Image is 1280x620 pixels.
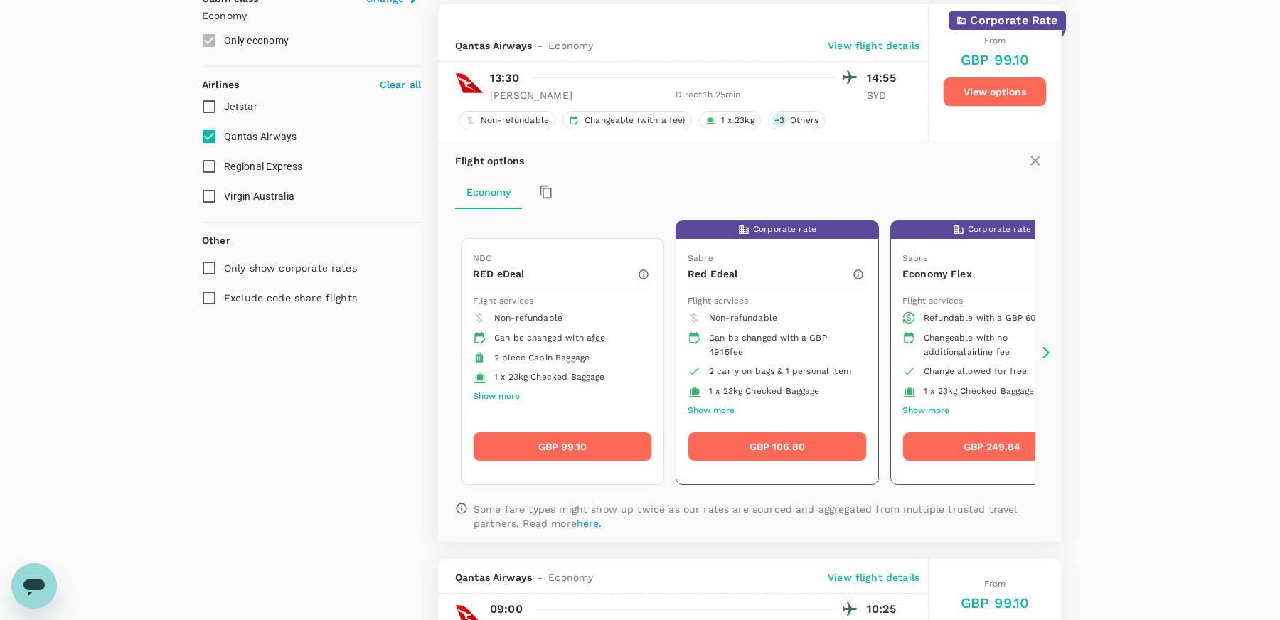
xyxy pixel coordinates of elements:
[688,253,713,263] span: Sabre
[473,296,533,306] span: Flight services
[984,36,1006,46] span: From
[455,175,522,209] button: Economy
[490,70,519,87] p: 13:30
[984,579,1006,589] span: From
[688,267,852,281] p: Red Edeal
[924,331,1070,360] div: Changeable with no additional
[532,570,548,584] span: -
[699,111,761,129] div: 1 x 23kg
[902,267,1067,281] p: Economy Flex
[730,347,743,357] span: fee
[474,502,1044,530] p: Some fare types might show up twice as our rates are sourced and aggregated from multiple trusted...
[202,233,230,247] p: Other
[943,77,1047,107] button: View options
[828,570,919,584] p: View flight details
[902,253,928,263] span: Sabre
[867,601,902,618] p: 10:25
[784,114,824,127] span: Others
[224,35,289,46] span: Only economy
[202,9,421,23] p: Economy
[709,386,820,396] span: 1 x 23kg Checked Baggage
[494,331,641,346] div: Can be changed with a
[709,366,851,376] span: 2 carry on bags & 1 personal item
[494,353,590,363] span: 2 piece Cabin Baggage
[548,570,593,584] span: Economy
[688,402,735,420] button: Show more
[970,12,1057,29] p: Corporate Rate
[828,38,919,53] p: View flight details
[867,88,902,102] p: SYD
[968,223,1031,237] span: Corporate rate
[772,114,787,127] span: + 3
[455,570,532,584] span: Qantas Airways
[494,372,605,382] span: 1 x 23kg Checked Baggage
[380,77,421,92] p: Clear all
[473,432,652,461] button: GBP 99.10
[967,347,1010,357] span: airline fee
[924,366,1027,376] span: Change allowed for free
[562,111,691,129] div: Changeable (with a fee)
[224,261,357,275] p: Only show corporate rates
[768,111,825,129] div: +3Others
[459,111,555,129] div: Non-refundable
[11,563,57,609] iframe: Button to launch messaging window
[688,432,867,461] button: GBP 106.80
[455,154,524,168] p: Flight options
[473,387,520,406] button: Show more
[490,601,523,618] p: 09:00
[924,311,1070,326] div: Refundable with a GBP 60.85
[224,291,357,305] p: Exclude code share flights
[961,48,1029,71] h6: GBP 99.10
[532,38,548,53] span: -
[224,161,302,172] span: Regional Express
[581,88,836,102] div: Direct , 1h 25min
[577,518,599,529] a: here
[753,223,816,237] span: Corporate rate
[202,79,239,90] strong: Airlines
[579,114,690,127] span: Changeable (with a fee)
[475,114,555,127] span: Non-refundable
[902,402,949,420] button: Show more
[473,267,637,281] p: RED eDeal
[867,70,902,87] p: 14:55
[924,386,1035,396] span: 1 x 23kg Checked Baggage
[473,253,491,263] span: NDC
[709,331,855,360] div: Can be changed with a GBP 49.15
[688,296,748,306] span: Flight services
[455,38,532,53] span: Qantas Airways
[455,69,484,97] img: QF
[494,313,562,323] span: Non-refundable
[490,88,572,102] p: [PERSON_NAME]
[592,333,605,343] span: fee
[224,131,297,142] span: Qantas Airways
[961,592,1029,614] h6: GBP 99.10
[709,313,777,323] span: Non-refundable
[224,101,257,112] span: Jetstar
[224,191,294,202] span: Virgin Australia
[902,432,1082,461] button: GBP 249.84
[715,114,760,127] span: 1 x 23kg
[548,38,593,53] span: Economy
[902,296,963,306] span: Flight services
